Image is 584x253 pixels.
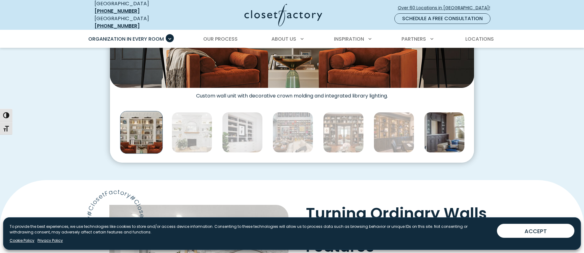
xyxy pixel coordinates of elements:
[273,112,313,153] img: Modern wall-to-wall shelving with grid layout and integrated art display
[222,112,263,153] img: Contemporary built-in with white shelving and black backing and marble countertop
[394,13,490,24] a: Schedule a Free Consultation
[88,35,164,43] span: Organization in Every Room
[203,35,238,43] span: Our Process
[244,4,322,26] img: Closet Factory Logo
[110,88,474,99] figcaption: Custom wall unit with decorative crown molding and integrated library lighting.
[10,224,492,235] p: To provide the best experiences, we use technologies like cookies to store and/or access device i...
[94,15,184,30] div: [GEOGRAPHIC_DATA]
[424,112,465,153] img: Dark wood built-in cabinetry with upper and lower storage
[402,35,426,43] span: Partners
[397,2,495,13] a: Over 60 Locations in [GEOGRAPHIC_DATA]!
[465,35,494,43] span: Locations
[334,35,364,43] span: Inspiration
[10,238,34,243] a: Cookie Policy
[271,35,296,43] span: About Us
[120,111,163,154] img: Elegant white built-in wall unit with crown molding, library lighting
[172,112,212,153] img: Symmetrical white wall unit with floating shelves and cabinetry flanking a stacked stone fireplace
[94,22,140,29] a: [PHONE_NUMBER]
[323,112,364,153] img: Grand library wall with built-in bookshelves and rolling ladder
[398,5,495,11] span: Over 60 Locations in [GEOGRAPHIC_DATA]!
[84,30,500,48] nav: Primary Menu
[37,238,63,243] a: Privacy Policy
[306,203,487,224] span: Turning Ordinary Walls
[94,7,140,15] a: [PHONE_NUMBER]
[497,224,574,238] button: ACCEPT
[340,210,468,242] span: Extraordinary
[374,112,414,153] img: Custom wood wall unit with built-in lighting, open display shelving, and lower closed cabinetry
